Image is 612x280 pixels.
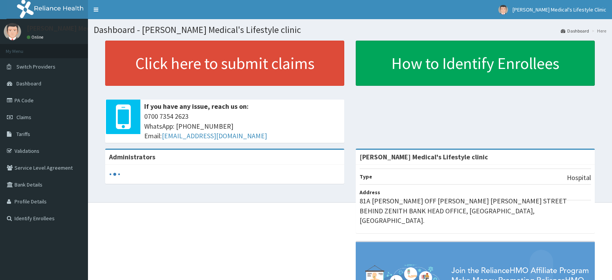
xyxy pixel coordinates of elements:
[144,102,249,111] b: If you have any issue, reach us on:
[27,25,152,32] p: [PERSON_NAME] Medical's Lifestyle Clinic
[590,28,606,34] li: Here
[144,111,340,141] span: 0700 7354 2623 WhatsApp: [PHONE_NUMBER] Email:
[109,169,120,180] svg: audio-loading
[162,131,267,140] a: [EMAIL_ADDRESS][DOMAIN_NAME]
[498,5,508,15] img: User Image
[109,152,155,161] b: Administrators
[360,196,591,226] p: 81A [PERSON_NAME] OFF [PERSON_NAME] [PERSON_NAME] STREET BEHIND ZENITH BANK HEAD OFFICE, [GEOGRAP...
[360,173,372,180] b: Type
[561,28,589,34] a: Dashboard
[16,131,30,138] span: Tariffs
[567,173,591,183] p: Hospital
[16,80,41,87] span: Dashboard
[16,114,31,121] span: Claims
[356,41,595,86] a: How to Identify Enrollees
[94,25,606,35] h1: Dashboard - [PERSON_NAME] Medical's Lifestyle clinic
[4,23,21,40] img: User Image
[16,63,55,70] span: Switch Providers
[360,152,488,161] strong: [PERSON_NAME] Medical's Lifestyle clinic
[513,6,606,13] span: [PERSON_NAME] Medical's Lifestyle Clinic
[360,189,380,196] b: Address
[27,34,45,40] a: Online
[105,41,344,86] a: Click here to submit claims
